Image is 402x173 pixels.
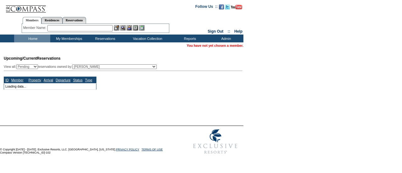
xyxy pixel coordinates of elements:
a: PRIVACY POLICY [116,148,139,151]
img: Follow us on Twitter [225,4,230,9]
a: TERMS OF USE [142,148,163,151]
a: Become our fan on Facebook [219,6,224,10]
a: Arrival [44,78,53,82]
img: Reservations [133,25,138,30]
span: :: [228,29,230,34]
img: Subscribe to our YouTube Channel [231,5,242,9]
a: Residences [41,17,62,24]
td: Reports [171,35,207,42]
img: b_calculator.gif [139,25,144,30]
td: Home [14,35,50,42]
a: Departure [56,78,70,82]
span: Reservations [4,56,61,61]
img: b_edit.gif [114,25,119,30]
td: Admin [207,35,243,42]
a: ID [5,78,9,82]
span: Upcoming/Current [4,56,37,61]
td: Loading data... [4,83,96,89]
div: View all: reservations owned by: [4,64,160,69]
td: Follow Us :: [195,4,218,11]
td: Reservations [86,35,122,42]
img: Become our fan on Facebook [219,4,224,9]
a: Sign Out [208,29,223,34]
img: Exclusive Resorts [187,126,243,157]
td: Vacation Collection [122,35,171,42]
a: Members [23,17,42,24]
a: Follow us on Twitter [225,6,230,10]
img: Impersonate [127,25,132,30]
img: View [120,25,126,30]
span: You have not yet chosen a member. [187,44,243,47]
td: My Memberships [50,35,86,42]
a: Member [11,78,24,82]
div: Member Name: [23,25,47,30]
a: Type [85,78,92,82]
a: Reservations [62,17,86,24]
a: Subscribe to our YouTube Channel [231,6,242,10]
a: Status [73,78,83,82]
a: Help [234,29,242,34]
a: Property [29,78,41,82]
